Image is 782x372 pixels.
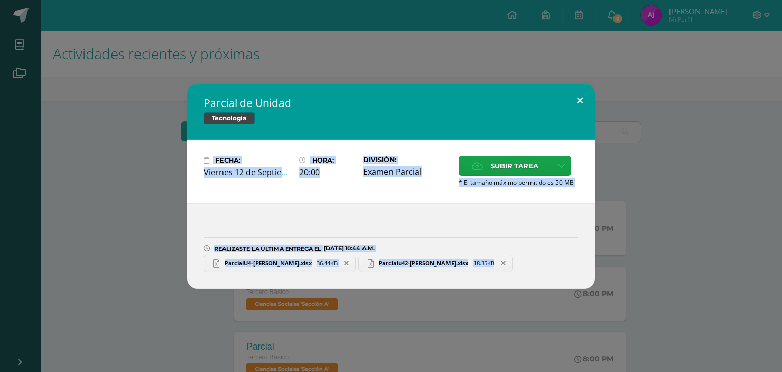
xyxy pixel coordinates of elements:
a: ParcialU4-[PERSON_NAME].xlsx 36.44KB [204,255,356,272]
span: ParcialU4-[PERSON_NAME].xlsx [219,259,317,267]
a: Parcialu42-[PERSON_NAME].xlsx 18.35KB [358,255,513,272]
div: Examen Parcial [363,166,451,177]
span: Remover entrega [338,258,355,269]
span: 18.35KB [473,259,494,267]
span: * El tamaño máximo permitido es 50 MB [459,178,578,187]
label: División: [363,156,451,164]
span: Remover entrega [495,258,512,269]
span: Tecnología [204,112,255,124]
span: Parcialu42-[PERSON_NAME].xlsx [374,259,473,267]
span: Fecha: [215,156,240,164]
div: Viernes 12 de Septiembre [204,167,291,178]
span: 36.44KB [317,259,338,267]
h2: Parcial de Unidad [204,96,578,110]
div: 20:00 [299,167,355,178]
button: Close (Esc) [566,84,595,118]
span: Subir tarea [491,156,538,175]
span: REALIZASTE LA ÚLTIMA ENTREGA EL [214,245,321,252]
span: Hora: [312,156,334,164]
